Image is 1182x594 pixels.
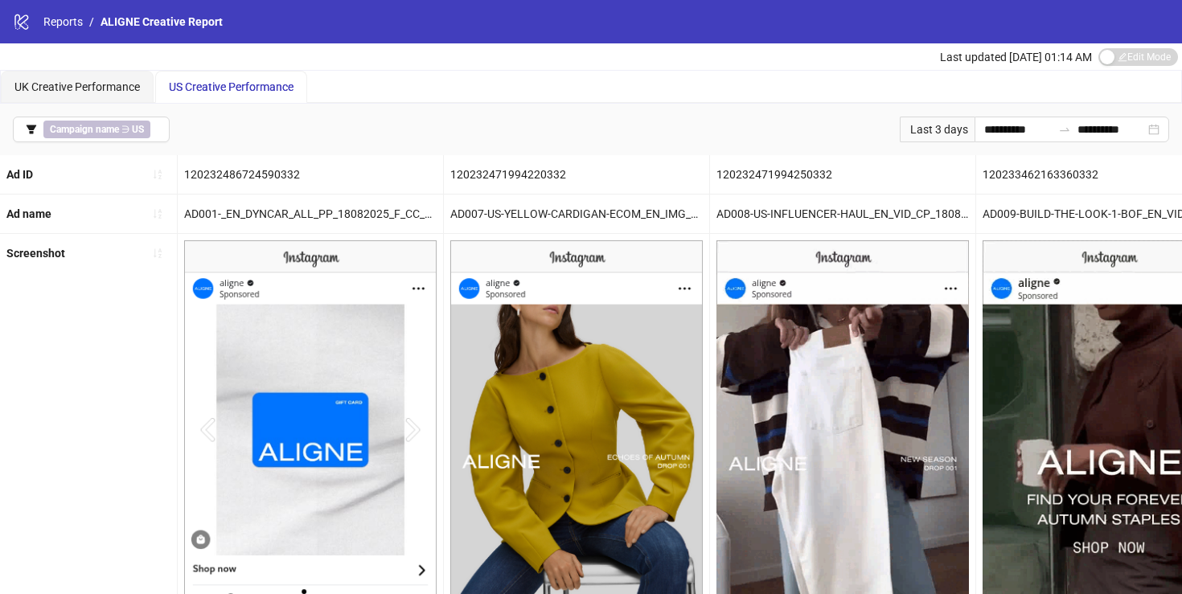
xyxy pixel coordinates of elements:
b: Screenshot [6,247,65,260]
b: US [132,124,144,135]
span: sort-ascending [152,208,163,219]
div: 120232471994250332 [710,155,975,194]
span: US Creative Performance [169,80,293,93]
span: sort-ascending [152,169,163,180]
b: Ad ID [6,168,33,181]
span: to [1058,123,1071,136]
div: AD008-US-INFLUENCER-HAUL_EN_VID_CP_18082025_F_CC_SC10_USP11_AW26 [710,195,975,233]
div: 120232471994220332 [444,155,709,194]
span: filter [26,124,37,135]
span: sort-ascending [152,248,163,259]
a: Reports [40,13,86,31]
div: Last 3 days [900,117,975,142]
li: / [89,13,94,31]
div: AD007-US-YELLOW-CARDIGAN-ECOM_EN_IMG_CP_18082025_F_CC_SC15_USP11_AW26 [444,195,709,233]
div: 120232486724590332 [178,155,443,194]
button: Campaign name ∋ US [13,117,170,142]
span: UK Creative Performance [14,80,140,93]
div: AD001-_EN_DYNCAR_ALL_PP_18082025_F_CC_SC15_None_DPA [178,195,443,233]
span: ∋ [43,121,150,138]
span: swap-right [1058,123,1071,136]
b: Campaign name [50,124,119,135]
span: ALIGNE Creative Report [101,15,223,28]
span: Last updated [DATE] 01:14 AM [940,51,1092,63]
b: Ad name [6,207,51,220]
